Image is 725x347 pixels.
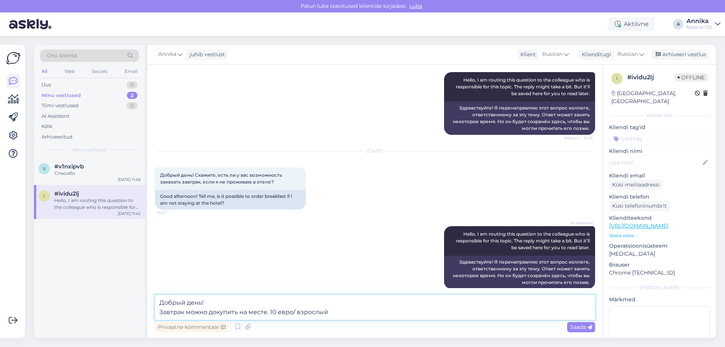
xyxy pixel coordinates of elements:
p: Kliendi email [609,172,710,180]
div: Aktiivne [609,17,655,31]
div: Socials [90,66,109,76]
p: Vaata edasi ... [609,232,710,239]
div: Email [123,66,139,76]
a: AnnikaNoorus OÜ [686,18,720,30]
div: 0 [126,102,137,109]
div: All [40,66,49,76]
p: Märkmed [609,296,710,304]
textarea: Добрый день! Завтрак можно докупить на месте. 10 евро/ взрослый [155,295,595,320]
div: Hello, I am routing this question to the colleague who is responsible for this topic. The reply m... [54,197,140,211]
span: v [43,166,46,171]
span: Annika [158,50,176,59]
div: Arhiveeri vestlus [651,49,709,60]
div: Kõik [42,123,52,130]
div: # ividu2lj [627,73,674,82]
div: A [673,19,683,29]
input: Lisa nimi [609,159,701,167]
div: Klient [517,51,536,59]
span: Russian [617,50,638,59]
p: Brauser [609,261,710,269]
div: [DATE] 11:42 [118,211,140,216]
div: Kliendi info [609,112,710,119]
input: Lisa tag [609,133,710,144]
a: [URL][DOMAIN_NAME] [609,222,668,229]
p: Klienditeekond [609,214,710,222]
span: #ividu2lj [54,190,79,197]
div: Arhiveeritud [42,133,72,141]
div: Klienditugi [579,51,611,59]
p: Kliendi nimi [609,147,710,155]
span: #v1nxipvb [54,163,84,170]
div: Web [63,66,76,76]
div: [DATE] [155,148,595,154]
span: Saada [570,324,592,330]
div: Annika [686,18,712,24]
span: Добрый день! Скажите, есть ли у вас возможность заказать завтрак, если я не проживаю в отеле? [160,172,283,185]
div: Minu vestlused [42,92,81,99]
span: AI Assistent [565,220,593,226]
div: Спасибо [54,170,140,177]
span: i [616,76,618,81]
span: Hello, I am routing this question to the colleague who is responsible for this topic. The reply m... [456,77,591,96]
div: [GEOGRAPHIC_DATA], [GEOGRAPHIC_DATA] [611,89,695,105]
span: Otsi kliente [47,52,77,60]
div: 2 [127,92,137,99]
div: AI Assistent [42,113,69,120]
span: Russian [542,50,563,59]
span: Offline [674,73,708,82]
div: [DATE] 11:48 [118,177,140,182]
span: Luba [407,3,424,9]
div: [PERSON_NAME] [609,284,710,291]
div: Good afternoon! Tell me, is it possible to order breakfast if I am not staying at the hotel? [155,190,306,210]
p: Kliendi telefon [609,193,710,201]
p: [MEDICAL_DATA] [609,250,710,258]
div: 0 [126,81,137,89]
span: Minu vestlused [72,147,106,153]
div: Здравствуйте! Я перенаправляю этот вопрос коллеге, ответственному за эту тему. Ответ может занять... [444,102,595,135]
p: Operatsioonisüsteem [609,242,710,250]
p: Kliendi tag'id [609,123,710,131]
p: Chrome [TECHNICAL_ID] [609,269,710,277]
img: Askly Logo [6,51,20,65]
div: Tiimi vestlused [42,102,79,109]
div: juhib vestlust [187,51,225,59]
div: Noorus OÜ [686,24,712,30]
div: Küsi telefoninumbrit [609,201,670,211]
div: Küsi meiliaadressi [609,180,663,190]
span: Nähtud ✓ 21:25 [564,135,593,141]
span: Hello, I am routing this question to the colleague who is responsible for this topic. The reply m... [456,231,591,250]
div: Privaatne kommentaar [155,322,228,332]
div: Uus [42,81,51,89]
span: 11:42 [157,210,185,216]
span: i [43,193,45,199]
div: Здравствуйте! Я перенаправляю этот вопрос коллеге, ответственному за эту тему. Ответ может занять... [444,256,595,289]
